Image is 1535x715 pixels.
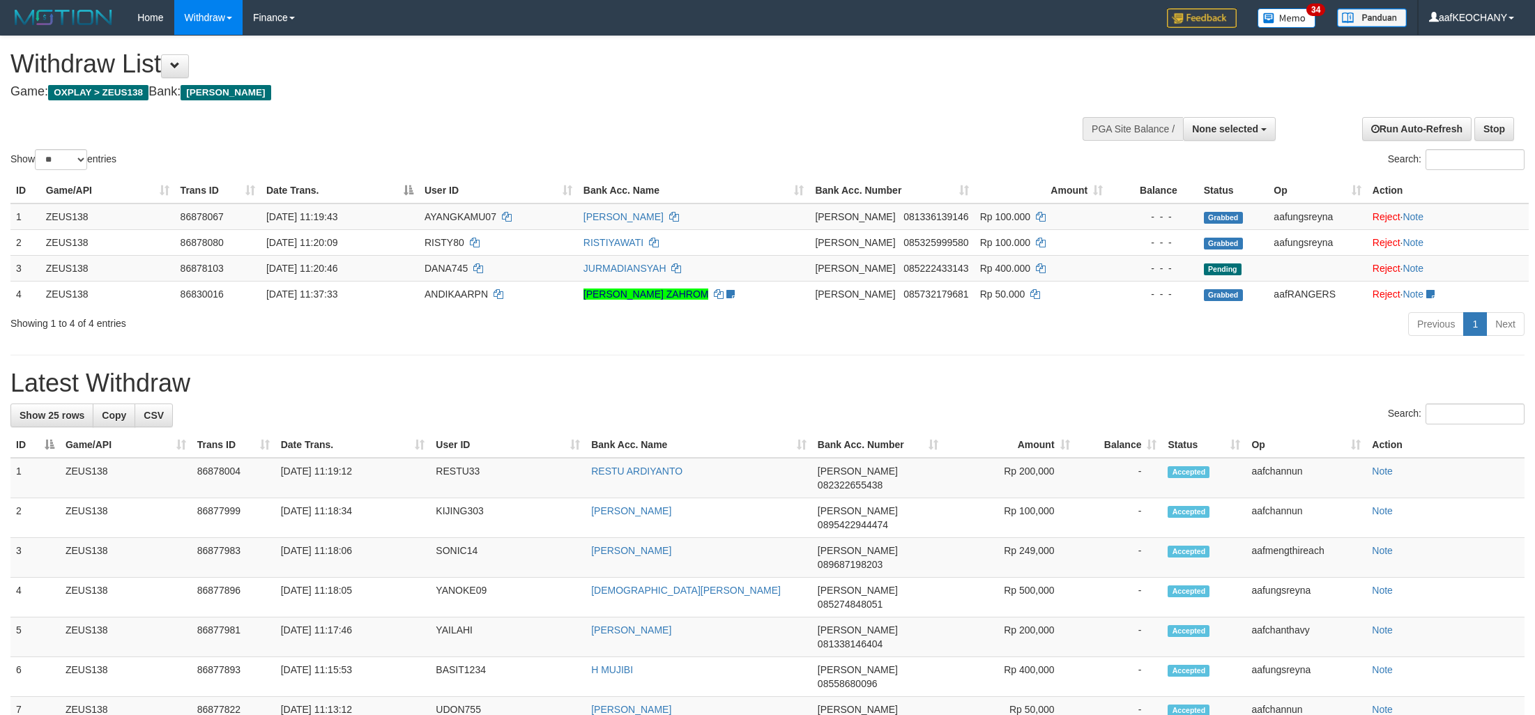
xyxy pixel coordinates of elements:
[818,704,898,715] span: [PERSON_NAME]
[10,50,1009,78] h1: Withdraw List
[812,432,944,458] th: Bank Acc. Number: activate to sort column ascending
[1168,466,1209,478] span: Accepted
[10,311,629,330] div: Showing 1 to 4 of 4 entries
[1083,117,1183,141] div: PGA Site Balance /
[430,432,586,458] th: User ID: activate to sort column ascending
[586,432,812,458] th: Bank Acc. Name: activate to sort column ascending
[144,410,164,421] span: CSV
[1486,312,1525,336] a: Next
[1246,657,1366,697] td: aafungsreyna
[60,432,192,458] th: Game/API: activate to sort column ascending
[809,178,974,203] th: Bank Acc. Number: activate to sort column ascending
[1403,237,1423,248] a: Note
[430,578,586,617] td: YANOKE09
[1372,505,1393,516] a: Note
[10,203,40,230] td: 1
[40,229,175,255] td: ZEUS138
[10,85,1009,99] h4: Game: Bank:
[1114,210,1193,224] div: - - -
[275,432,431,458] th: Date Trans.: activate to sort column ascending
[430,538,586,578] td: SONIC14
[1367,281,1529,307] td: ·
[60,498,192,538] td: ZEUS138
[1108,178,1198,203] th: Balance
[10,578,60,617] td: 4
[591,624,671,636] a: [PERSON_NAME]
[944,432,1076,458] th: Amount: activate to sort column ascending
[192,498,275,538] td: 86877999
[60,578,192,617] td: ZEUS138
[583,237,643,248] a: RISTIYAWATI
[815,263,895,274] span: [PERSON_NAME]
[583,211,664,222] a: [PERSON_NAME]
[815,237,895,248] span: [PERSON_NAME]
[181,263,224,274] span: 86878103
[1258,8,1316,28] img: Button%20Memo.svg
[591,664,633,675] a: H MUJIBI
[818,466,898,477] span: [PERSON_NAME]
[583,263,666,274] a: JURMADIANSYAH
[944,617,1076,657] td: Rp 200,000
[1372,664,1393,675] a: Note
[430,617,586,657] td: YAILAHI
[815,289,895,300] span: [PERSON_NAME]
[1373,237,1400,248] a: Reject
[1204,263,1242,275] span: Pending
[1373,289,1400,300] a: Reject
[1388,403,1525,424] label: Search:
[1167,8,1237,28] img: Feedback.jpg
[192,458,275,498] td: 86878004
[903,263,968,274] span: Copy 085222433143 to clipboard
[1183,117,1276,141] button: None selected
[10,657,60,697] td: 6
[1076,432,1163,458] th: Balance: activate to sort column ascending
[275,538,431,578] td: [DATE] 11:18:06
[591,545,671,556] a: [PERSON_NAME]
[1114,261,1193,275] div: - - -
[1367,255,1529,281] td: ·
[192,432,275,458] th: Trans ID: activate to sort column ascending
[10,538,60,578] td: 3
[980,263,1030,274] span: Rp 400.000
[944,498,1076,538] td: Rp 100,000
[1372,466,1393,477] a: Note
[903,289,968,300] span: Copy 085732179681 to clipboard
[181,237,224,248] span: 86878080
[10,178,40,203] th: ID
[261,178,419,203] th: Date Trans.: activate to sort column descending
[1372,585,1393,596] a: Note
[135,403,173,427] a: CSV
[275,657,431,697] td: [DATE] 11:15:53
[1162,432,1246,458] th: Status: activate to sort column ascending
[1268,203,1367,230] td: aafungsreyna
[818,479,883,491] span: Copy 082322655438 to clipboard
[1268,281,1367,307] td: aafRANGERS
[1076,498,1163,538] td: -
[266,211,337,222] span: [DATE] 11:19:43
[181,85,270,100] span: [PERSON_NAME]
[1198,178,1269,203] th: Status
[1362,117,1472,141] a: Run Auto-Refresh
[40,203,175,230] td: ZEUS138
[192,538,275,578] td: 86877983
[818,624,898,636] span: [PERSON_NAME]
[1076,617,1163,657] td: -
[591,466,682,477] a: RESTU ARDIYANTO
[1426,149,1525,170] input: Search:
[1372,624,1393,636] a: Note
[591,585,781,596] a: [DEMOGRAPHIC_DATA][PERSON_NAME]
[818,519,888,530] span: Copy 0895422944474 to clipboard
[275,458,431,498] td: [DATE] 11:19:12
[1367,178,1529,203] th: Action
[419,178,578,203] th: User ID: activate to sort column ascending
[1426,403,1525,424] input: Search:
[818,638,883,649] span: Copy 081338146404 to clipboard
[93,403,135,427] a: Copy
[1367,229,1529,255] td: ·
[102,410,126,421] span: Copy
[266,289,337,300] span: [DATE] 11:37:33
[10,458,60,498] td: 1
[275,617,431,657] td: [DATE] 11:17:46
[60,617,192,657] td: ZEUS138
[980,289,1025,300] span: Rp 50.000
